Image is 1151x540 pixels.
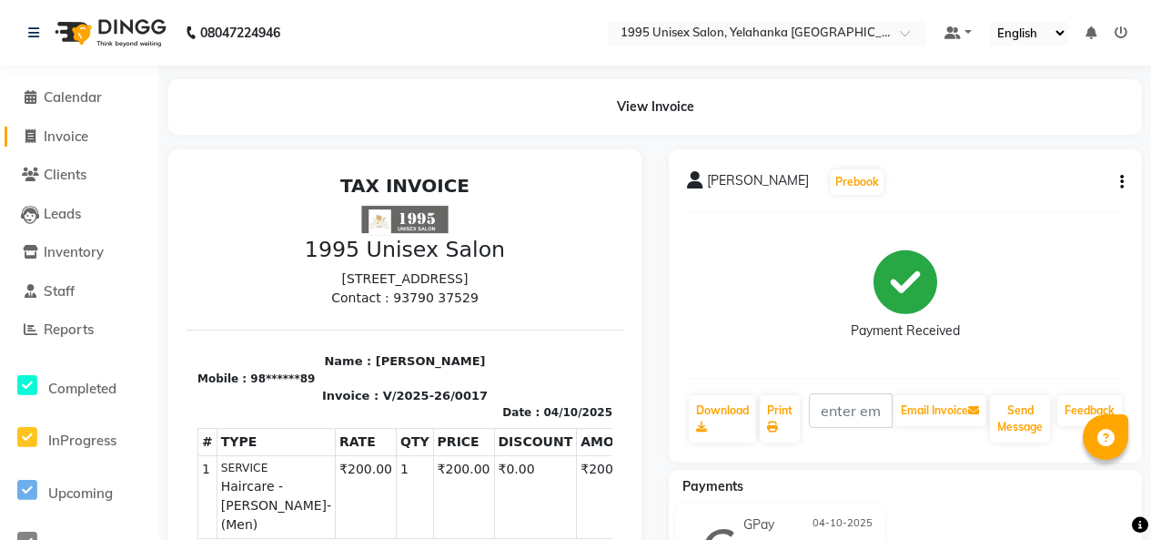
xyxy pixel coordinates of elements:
[48,484,113,502] span: Upcoming
[5,242,155,263] a: Inventory
[760,395,800,443] a: Print
[5,87,155,108] a: Calendar
[304,424,334,438] span: 2.5%
[345,460,437,498] div: ₹200.00
[5,320,155,341] a: Reports
[894,395,986,426] button: Email Invoice
[357,237,426,253] div: 04/10/2025
[316,237,353,253] div: Date :
[149,289,210,371] td: ₹200.00
[35,292,145,309] small: SERVICE
[5,165,155,186] a: Clients
[308,289,390,371] td: ₹0.00
[303,443,333,457] span: 2.5%
[44,166,86,183] span: Clients
[707,171,809,197] span: [PERSON_NAME]
[253,383,345,402] div: SUBTOTAL
[264,443,298,457] span: SGST
[5,204,155,225] a: Leads
[345,441,437,460] div: ₹4.76
[345,383,437,402] div: ₹200.00
[809,393,893,428] input: enter email
[44,88,102,106] span: Calendar
[11,102,426,121] p: [STREET_ADDRESS]
[247,289,308,371] td: ₹200.00
[345,422,437,441] div: ₹4.76
[11,219,426,238] p: Invoice : V/2025-26/0017
[48,432,116,449] span: InProgress
[390,261,461,289] th: AMOUNT
[990,395,1050,443] button: Send Message
[48,380,116,397] span: Completed
[308,261,390,289] th: DISCOUNT
[44,321,94,338] span: Reports
[168,79,1142,135] div: View Invoice
[12,261,31,289] th: #
[253,402,345,422] div: NET
[11,7,426,29] h2: TAX INVOICE
[247,261,308,289] th: PRICE
[200,7,280,58] b: 08047224946
[44,127,88,145] span: Invoice
[46,7,171,58] img: logo
[149,261,210,289] th: RATE
[345,402,437,422] div: ₹190.48
[253,422,345,441] div: ( )
[5,281,155,302] a: Staff
[253,498,345,517] div: Paid
[44,205,81,222] span: Leads
[1057,395,1122,426] a: Feedback
[11,69,426,95] h3: 1995 Unisex Salon
[390,289,461,371] td: ₹200.00
[813,515,873,535] span: 04-10-2025
[682,478,743,494] span: Payments
[30,261,148,289] th: TYPE
[11,203,60,219] div: Mobile :
[253,441,345,460] div: ( )
[264,423,298,438] span: CGST
[689,395,756,443] a: Download
[743,515,774,535] span: GPay
[35,310,145,367] span: Haircare - [PERSON_NAME]-(Men)
[253,460,345,498] div: GRAND TOTAL
[210,289,247,371] td: 1
[851,321,960,341] div: Payment Received
[12,289,31,371] td: 1
[345,498,437,517] div: ₹200.00
[11,185,426,203] p: Name : [PERSON_NAME]
[5,127,155,148] a: Invoice
[44,243,104,260] span: Inventory
[11,121,426,140] p: Contact : 93790 37529
[210,261,247,289] th: QTY
[831,169,883,195] button: Prebook
[44,282,75,300] span: Staff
